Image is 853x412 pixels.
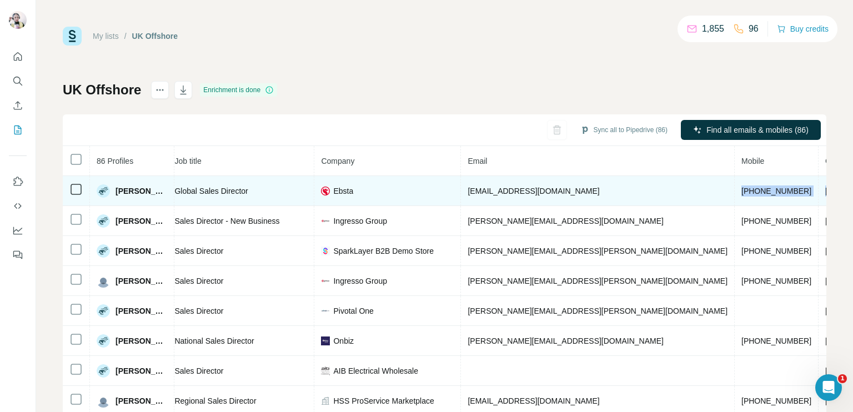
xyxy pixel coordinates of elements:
[151,81,169,99] button: actions
[321,277,330,285] img: company-logo
[174,247,223,255] span: Sales Director
[97,214,110,228] img: Avatar
[174,187,248,195] span: Global Sales Director
[9,96,27,115] button: Enrich CSV
[116,395,167,406] span: [PERSON_NAME]
[97,394,110,408] img: Avatar
[321,366,330,375] img: company-logo
[333,215,387,227] span: Ingresso Group
[333,275,387,287] span: Ingresso Group
[93,32,119,41] a: My lists
[116,335,167,346] span: [PERSON_NAME]
[132,31,178,42] div: UK Offshore
[573,122,675,138] button: Sync all to Pipedrive (86)
[468,247,727,255] span: [PERSON_NAME][EMAIL_ADDRESS][PERSON_NAME][DOMAIN_NAME]
[116,365,167,376] span: [PERSON_NAME]
[97,244,110,258] img: Avatar
[63,81,141,99] h1: UK Offshore
[681,120,821,140] button: Find all emails & mobiles (86)
[468,396,599,405] span: [EMAIL_ADDRESS][DOMAIN_NAME]
[749,22,759,36] p: 96
[9,71,27,91] button: Search
[97,184,110,198] img: Avatar
[116,275,167,287] span: [PERSON_NAME]
[9,172,27,192] button: Use Surfe on LinkedIn
[9,120,27,140] button: My lists
[468,157,487,165] span: Email
[116,245,167,257] span: [PERSON_NAME]
[741,187,811,195] span: [PHONE_NUMBER]
[468,277,727,285] span: [PERSON_NAME][EMAIL_ADDRESS][PERSON_NAME][DOMAIN_NAME]
[321,157,354,165] span: Company
[468,217,663,225] span: [PERSON_NAME][EMAIL_ADDRESS][DOMAIN_NAME]
[9,220,27,240] button: Dashboard
[333,305,373,316] span: Pivotal One
[333,365,418,376] span: AIB Electrical Wholesale
[321,336,330,345] img: company-logo
[333,395,434,406] span: HSS ProService Marketplace
[321,307,330,315] img: company-logo
[777,21,829,37] button: Buy credits
[321,247,330,255] img: company-logo
[174,336,254,345] span: National Sales Director
[333,335,354,346] span: Onbiz
[741,247,811,255] span: [PHONE_NUMBER]
[741,396,811,405] span: [PHONE_NUMBER]
[174,307,223,315] span: Sales Director
[321,217,330,225] img: company-logo
[200,83,277,97] div: Enrichment is done
[97,334,110,348] img: Avatar
[702,22,724,36] p: 1,855
[116,185,167,197] span: [PERSON_NAME]
[838,374,847,383] span: 1
[174,217,279,225] span: Sales Director - New Business
[97,274,110,288] img: Avatar
[9,47,27,67] button: Quick start
[9,11,27,29] img: Avatar
[124,31,127,42] li: /
[468,336,663,345] span: [PERSON_NAME][EMAIL_ADDRESS][DOMAIN_NAME]
[97,157,133,165] span: 86 Profiles
[174,396,256,405] span: Regional Sales Director
[97,364,110,378] img: Avatar
[9,196,27,216] button: Use Surfe API
[333,185,353,197] span: Ebsta
[706,124,809,135] span: Find all emails & mobiles (86)
[174,157,201,165] span: Job title
[174,277,223,285] span: Sales Director
[741,157,764,165] span: Mobile
[741,336,811,345] span: [PHONE_NUMBER]
[63,27,82,46] img: Surfe Logo
[468,307,727,315] span: [PERSON_NAME][EMAIL_ADDRESS][PERSON_NAME][DOMAIN_NAME]
[97,304,110,318] img: Avatar
[333,245,434,257] span: SparkLayer B2B Demo Store
[815,374,842,401] iframe: Intercom live chat
[741,277,811,285] span: [PHONE_NUMBER]
[116,305,167,316] span: [PERSON_NAME]
[741,217,811,225] span: [PHONE_NUMBER]
[9,245,27,265] button: Feedback
[116,215,167,227] span: [PERSON_NAME]
[468,187,599,195] span: [EMAIL_ADDRESS][DOMAIN_NAME]
[174,366,223,375] span: Sales Director
[321,187,330,195] img: company-logo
